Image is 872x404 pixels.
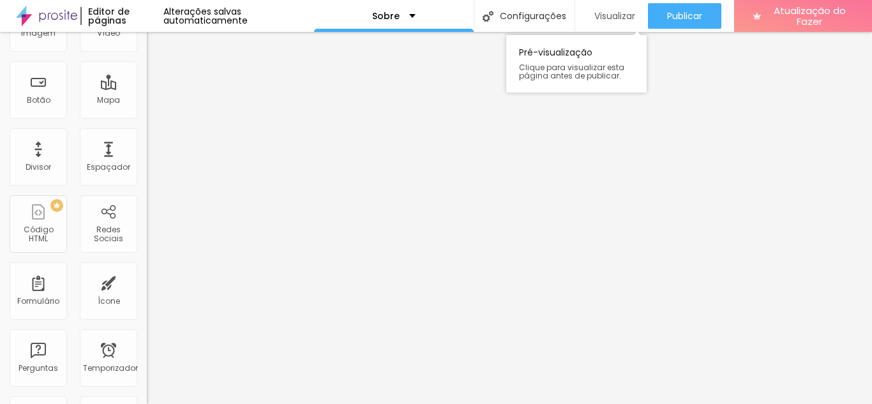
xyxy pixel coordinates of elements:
[21,27,56,38] font: Imagem
[88,5,130,27] font: Editor de páginas
[19,363,58,373] font: Perguntas
[648,3,721,29] button: Publicar
[483,11,493,22] img: Ícone
[17,296,59,306] font: Formulário
[97,94,120,105] font: Mapa
[26,161,51,172] font: Divisor
[98,296,120,306] font: Ícone
[774,4,846,28] font: Atualização do Fazer
[147,32,872,404] iframe: Editor
[97,27,120,38] font: Vídeo
[594,10,635,22] font: Visualizar
[372,10,400,22] font: Sobre
[24,224,54,244] font: Código HTML
[163,5,248,27] font: Alterações salvas automaticamente
[94,224,123,244] font: Redes Sociais
[575,3,648,29] button: Visualizar
[667,10,702,22] font: Publicar
[500,10,566,22] font: Configurações
[87,161,130,172] font: Espaçador
[519,62,624,81] font: Clique para visualizar esta página antes de publicar.
[519,46,592,59] font: Pré-visualização
[83,363,138,373] font: Temporizador
[27,94,50,105] font: Botão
